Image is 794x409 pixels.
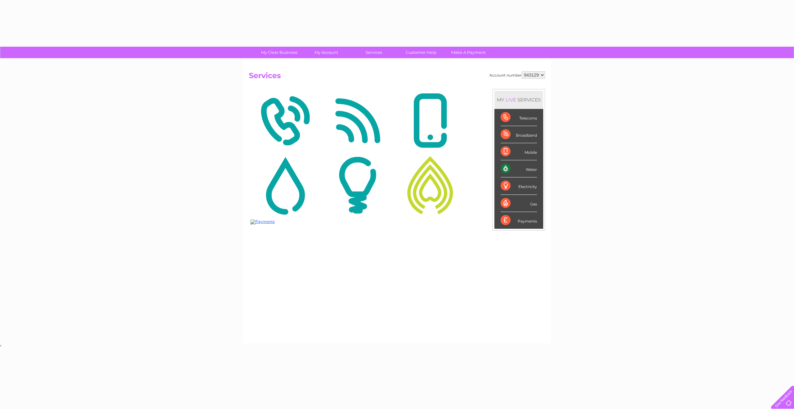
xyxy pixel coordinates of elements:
div: Broadband [501,126,537,143]
div: Telecoms [501,109,537,126]
img: Broadband [323,91,392,151]
a: Make A Payment [443,47,494,58]
div: Mobile [501,143,537,160]
div: Water [501,160,537,177]
div: Account number [489,71,545,79]
h2: Services [249,71,545,83]
a: Customer Help [395,47,447,58]
a: Services [348,47,399,58]
div: Gas [501,195,537,212]
img: Mobile [395,91,465,151]
a: My Clear Business [254,47,305,58]
div: MY SERVICES [494,91,543,109]
div: LIVE [504,97,517,103]
a: My Account [301,47,352,58]
img: Gas [395,155,465,215]
img: Water [250,155,320,215]
img: Payments [250,219,275,224]
div: Payments [501,212,537,229]
div: Electricity [501,177,537,195]
img: Telecoms [250,91,320,151]
img: Electricity [323,155,392,215]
